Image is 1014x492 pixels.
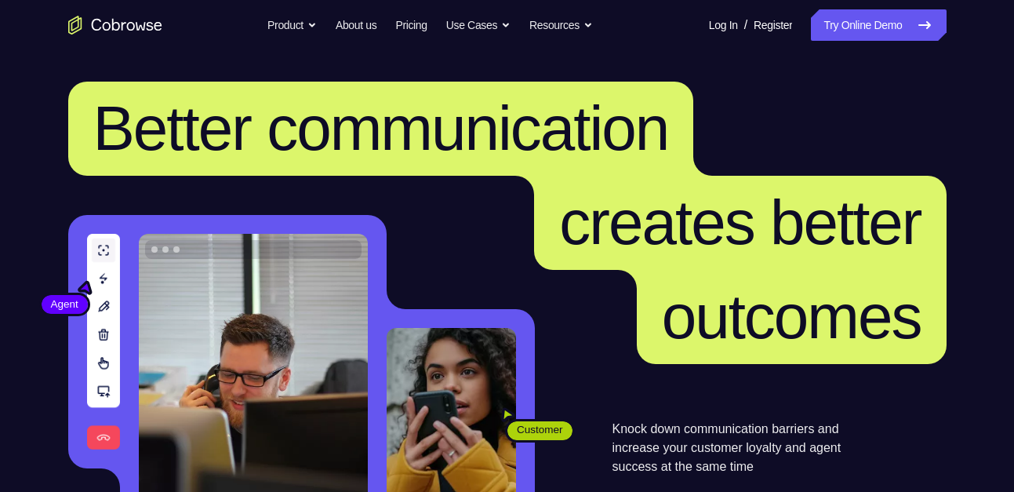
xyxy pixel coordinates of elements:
[709,9,738,41] a: Log In
[68,16,162,35] a: Go to the home page
[811,9,946,41] a: Try Online Demo
[744,16,747,35] span: /
[612,420,869,476] p: Knock down communication barriers and increase your customer loyalty and agent success at the sam...
[662,282,921,352] span: outcomes
[336,9,376,41] a: About us
[446,9,511,41] button: Use Cases
[93,93,669,163] span: Better communication
[267,9,317,41] button: Product
[395,9,427,41] a: Pricing
[754,9,792,41] a: Register
[529,9,593,41] button: Resources
[559,188,921,257] span: creates better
